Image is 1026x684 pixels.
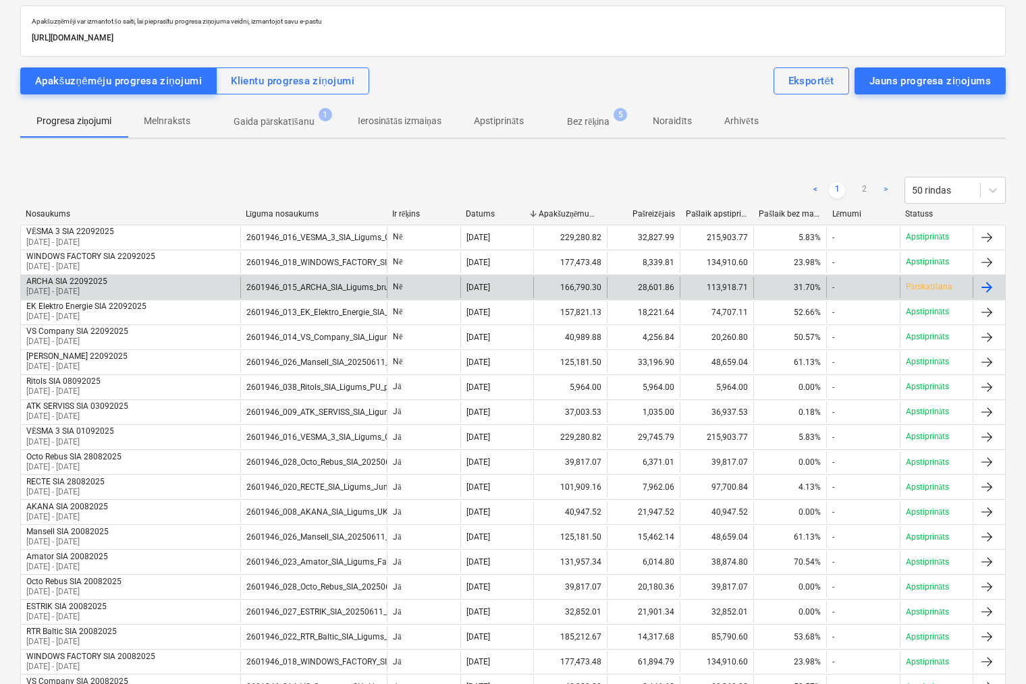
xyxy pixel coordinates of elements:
[905,209,968,219] div: Statuss
[387,351,460,373] div: Nē
[26,502,108,511] div: AKANA SIA 20082025
[906,431,949,443] p: Apstiprināts
[607,451,680,473] div: 6,371.01
[607,277,680,298] div: 28,601.86
[607,376,680,398] div: 5,964.00
[774,67,849,94] button: Eksportēt
[906,606,949,618] p: Apstiprināts
[832,607,834,617] div: -
[906,381,949,393] p: Apstiprināts
[533,501,606,523] div: 40,947.52
[26,386,101,397] p: [DATE] - [DATE]
[533,526,606,548] div: 125,181.50
[533,376,606,398] div: 5,964.00
[680,476,753,498] div: 97,700.84
[466,432,490,442] div: [DATE]
[26,552,108,561] div: Amator SIA 20082025
[832,582,834,592] div: -
[387,451,460,473] div: Jā
[788,72,834,90] div: Eksportēt
[906,532,949,543] p: Apstiprināts
[799,382,821,392] span: 0.00%
[144,114,190,128] p: Melnraksts
[20,67,217,94] button: Apakšuzņēmēju progresa ziņojumi
[533,302,606,323] div: 157,821.13
[387,376,460,398] div: Jā
[869,72,991,90] div: Jauns progresa ziņojums
[246,507,503,517] div: 2601946_008_AKANA_SIA_Ligums_UKT-Teritorija_VG24_1karta (1).pdf
[26,527,109,536] div: Mansell SIA 20082025
[387,302,460,323] div: Nē
[832,657,834,666] div: -
[906,457,949,468] p: Apstiprināts
[26,636,117,648] p: [DATE] - [DATE]
[466,308,490,317] div: [DATE]
[466,209,529,219] div: Datums
[906,557,949,568] p: Apstiprināts
[906,331,949,343] p: Apstiprināts
[799,507,821,517] span: 0.00%
[794,557,821,567] span: 70.54%
[680,426,753,448] div: 215,903.77
[32,31,994,45] p: [URL][DOMAIN_NAME]
[466,407,490,417] div: [DATE]
[358,114,441,128] p: Ierosinātās izmaiņas
[26,336,128,347] p: [DATE] - [DATE]
[607,302,680,323] div: 18,221.64
[246,632,484,642] div: 2601946_022_RTR_Baltic_SIA_Ligums_A-UK-SM_VG24_1karta.pdf
[26,351,128,361] div: [PERSON_NAME] 22092025
[607,526,680,548] div: 15,462.14
[832,382,834,392] div: -
[387,252,460,273] div: Nē
[832,532,834,542] div: -
[794,532,821,542] span: 61.13%
[26,311,146,322] p: [DATE] - [DATE]
[387,326,460,348] div: Nē
[680,376,753,398] div: 5,964.00
[387,426,460,448] div: Jā
[607,227,680,248] div: 32,827.99
[533,227,606,248] div: 229,280.82
[906,256,949,268] p: Apstiprināts
[680,651,753,673] div: 134,910.60
[533,601,606,623] div: 32,852.01
[32,17,994,26] p: Apakšuzņēmēji var izmantot šo saiti, lai pieprasītu progresa ziņojuma veidni, izmantojot savu e-p...
[533,651,606,673] div: 177,473.48
[26,602,107,611] div: ESTRIK SIA 20082025
[26,286,107,297] p: [DATE] - [DATE]
[387,626,460,648] div: Jā
[466,632,490,642] div: [DATE]
[319,108,332,121] span: 1
[533,252,606,273] div: 177,473.48
[246,258,572,267] div: 2601946_018_WINDOWS_FACTORY_SIA_Ligums_Logu -AL_durvju_mont_VG24_1karta.pdf
[724,114,758,128] p: Arhivēts
[246,308,492,317] div: 2601946_013_EK_Elektro_Energie_SIA_Ligums_EL_VG24_1karta.pdf
[533,451,606,473] div: 39,817.07
[533,401,606,423] div: 37,003.53
[474,114,524,128] p: Apstiprināts
[607,252,680,273] div: 8,339.81
[680,626,753,648] div: 85,790.60
[832,457,834,467] div: -
[246,382,492,392] div: 2601946_038_Ritols_SIA_Ligums_PU_putas_2025_VG24_1karta.pdf
[387,551,460,573] div: Jā
[680,526,753,548] div: 48,659.04
[607,501,680,523] div: 21,947.52
[680,501,753,523] div: 40,947.52
[856,182,872,198] a: Page 2
[533,626,606,648] div: 185,212.67
[533,576,606,598] div: 39,817.07
[466,657,490,666] div: [DATE]
[832,308,834,317] div: -
[466,532,490,542] div: [DATE]
[680,227,753,248] div: 215,903.77
[680,401,753,423] div: 36,937.53
[26,361,128,372] p: [DATE] - [DATE]
[466,258,490,267] div: [DATE]
[906,581,949,593] p: Apstiprināts
[26,237,114,248] p: [DATE] - [DATE]
[387,651,460,673] div: Jā
[533,277,606,298] div: 166,790.30
[392,209,455,219] div: Ir rēķins
[807,182,823,198] a: Previous page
